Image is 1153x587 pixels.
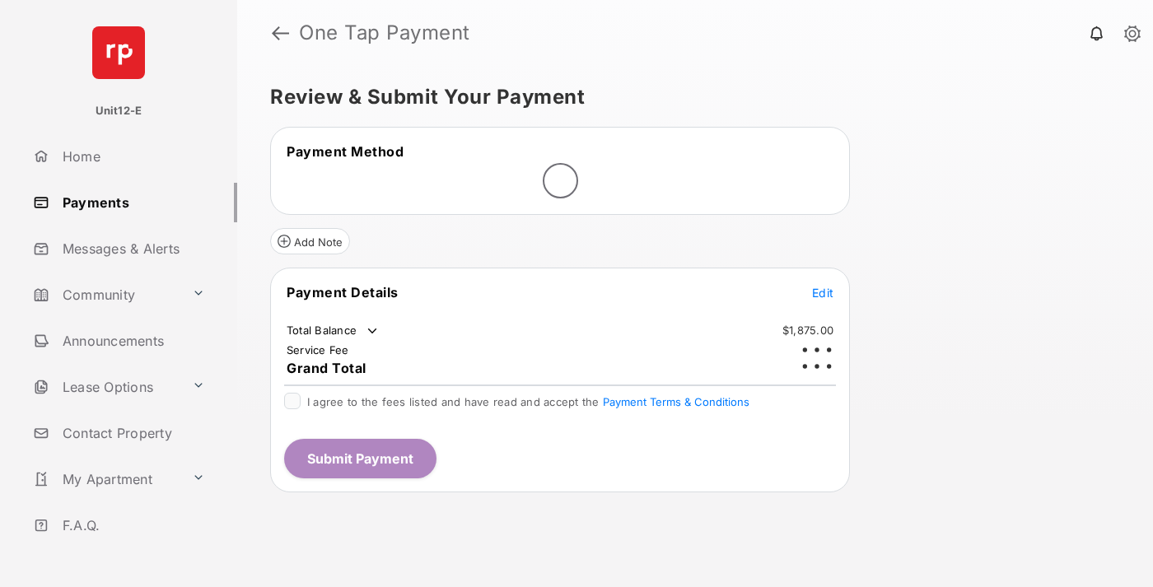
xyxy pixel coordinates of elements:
[26,413,237,453] a: Contact Property
[286,323,380,339] td: Total Balance
[26,229,237,268] a: Messages & Alerts
[284,439,436,478] button: Submit Payment
[96,103,142,119] p: Unit12-E
[287,143,404,160] span: Payment Method
[286,342,350,357] td: Service Fee
[92,26,145,79] img: svg+xml;base64,PHN2ZyB4bWxucz0iaHR0cDovL3d3dy53My5vcmcvMjAwMC9zdmciIHdpZHRoPSI2NCIgaGVpZ2h0PSI2NC...
[26,275,185,314] a: Community
[812,286,833,300] span: Edit
[782,323,834,338] td: $1,875.00
[812,284,833,300] button: Edit
[270,87,1107,107] h5: Review & Submit Your Payment
[26,367,185,407] a: Lease Options
[26,137,237,176] a: Home
[26,459,185,499] a: My Apartment
[26,183,237,222] a: Payments
[270,228,350,254] button: Add Note
[299,23,470,43] strong: One Tap Payment
[287,284,399,300] span: Payment Details
[287,360,366,376] span: Grand Total
[603,395,749,408] button: I agree to the fees listed and have read and accept the
[26,321,237,361] a: Announcements
[307,395,749,408] span: I agree to the fees listed and have read and accept the
[26,505,237,545] a: F.A.Q.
